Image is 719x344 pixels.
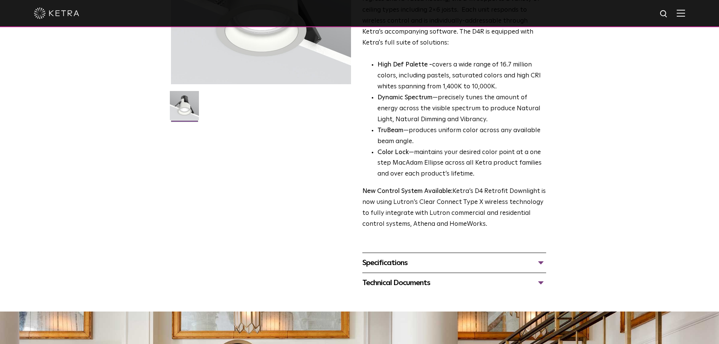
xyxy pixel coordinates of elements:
p: Ketra’s D4 Retrofit Downlight is now using Lutron’s Clear Connect Type X wireless technology to f... [362,186,546,230]
img: ketra-logo-2019-white [34,8,79,19]
strong: Dynamic Spectrum [377,94,433,101]
li: —precisely tunes the amount of energy across the visible spectrum to produce Natural Light, Natur... [377,93,546,125]
p: covers a wide range of 16.7 million colors, including pastels, saturated colors and high CRI whit... [377,60,546,93]
strong: TruBeam [377,127,403,134]
strong: High Def Palette - [377,62,432,68]
div: Technical Documents [362,277,546,289]
strong: Color Lock [377,149,409,156]
strong: New Control System Available: [362,188,453,194]
div: Specifications [362,257,546,269]
li: —produces uniform color across any available beam angle. [377,125,546,147]
li: —maintains your desired color point at a one step MacAdam Ellipse across all Ketra product famili... [377,147,546,180]
img: Hamburger%20Nav.svg [677,9,685,17]
img: search icon [659,9,669,19]
img: D4R Retrofit Downlight [170,91,199,126]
